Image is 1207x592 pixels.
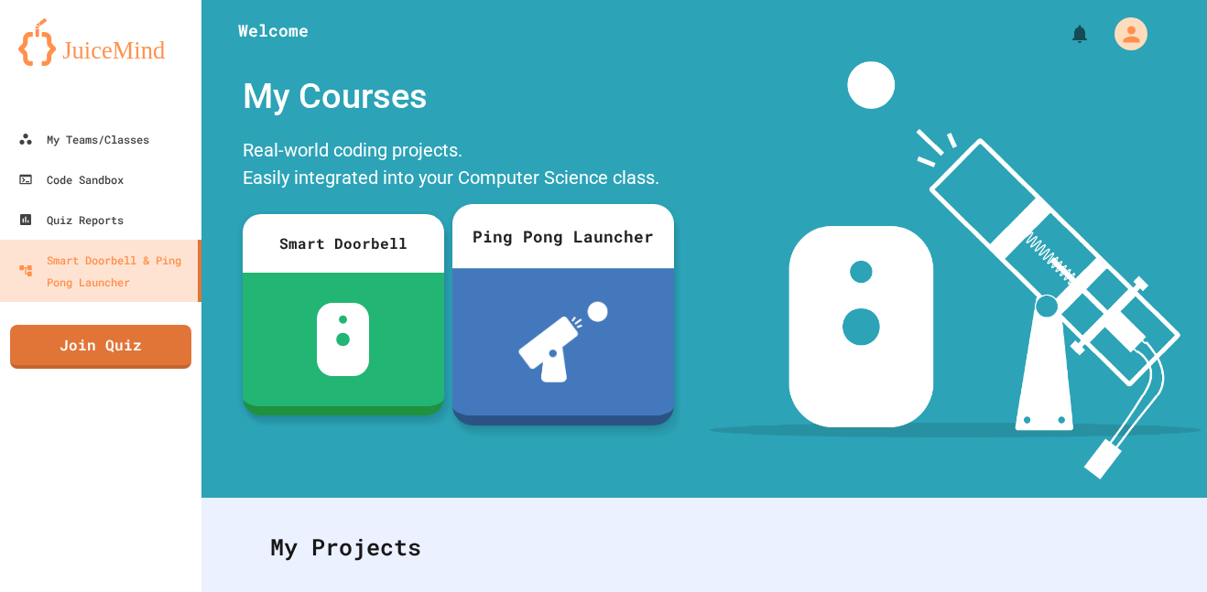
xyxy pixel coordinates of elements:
[18,209,124,231] div: Quiz Reports
[234,61,673,132] div: My Courses
[710,61,1201,479] img: banner-image-my-projects.png
[317,303,369,376] img: sdb-white.svg
[252,511,1157,583] div: My Projects
[18,168,124,190] div: Code Sandbox
[18,18,183,66] img: logo-orange.svg
[452,204,674,268] div: Ping Pong Launcher
[1095,13,1152,55] div: My Account
[18,249,190,293] div: Smart Doorbell & Ping Pong Launcher
[518,302,608,382] img: ppl-with-ball.png
[1035,18,1095,49] div: My Notifications
[234,132,673,200] div: Real-world coding projects. Easily integrated into your Computer Science class.
[18,128,149,150] div: My Teams/Classes
[10,325,191,369] a: Join Quiz
[243,214,444,273] div: Smart Doorbell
